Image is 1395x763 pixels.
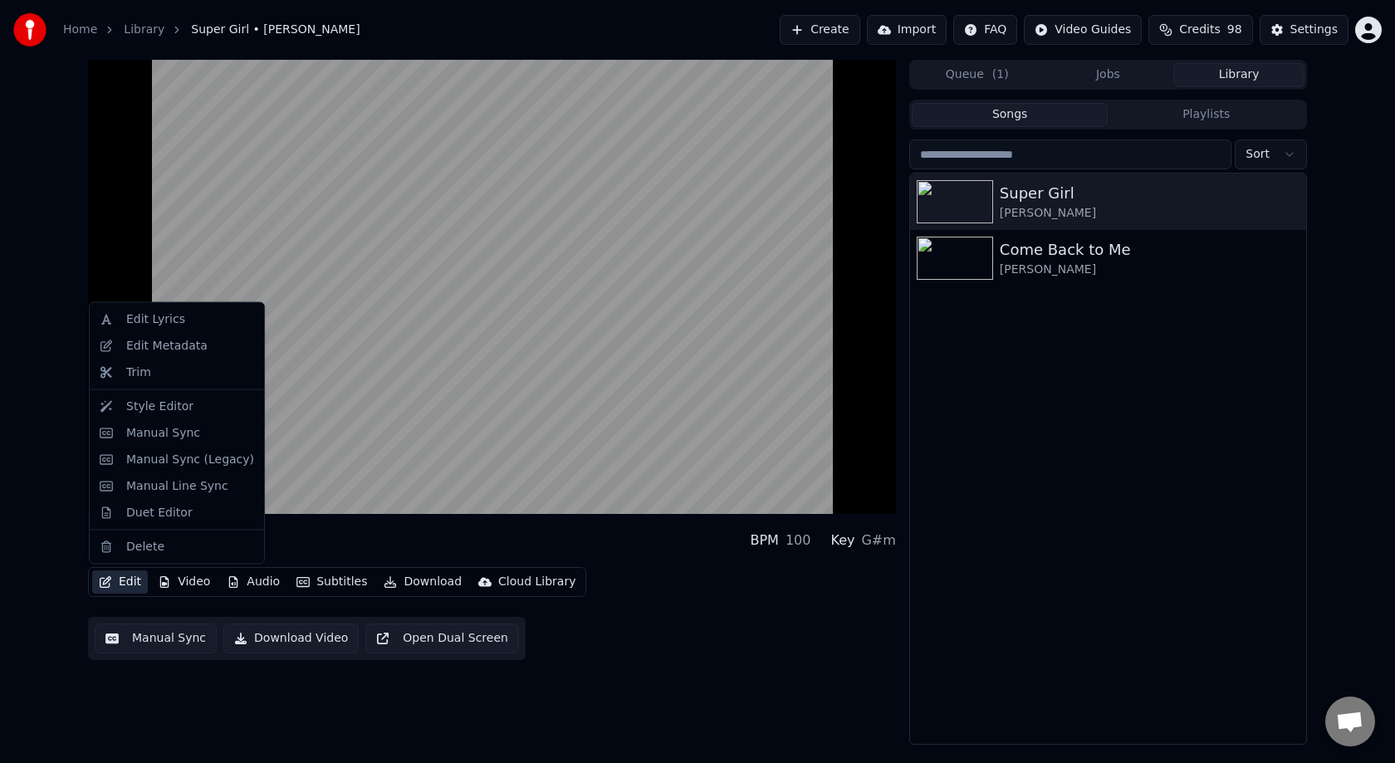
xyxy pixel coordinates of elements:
[126,337,208,354] div: Edit Metadata
[95,624,217,653] button: Manual Sync
[126,538,164,555] div: Delete
[1000,182,1300,205] div: Super Girl
[290,570,374,594] button: Subtitles
[126,311,185,328] div: Edit Lyrics
[126,364,151,380] div: Trim
[861,531,895,550] div: G#m
[124,22,164,38] a: Library
[88,544,184,560] div: [PERSON_NAME]
[1000,238,1300,262] div: Come Back to Me
[126,451,254,467] div: Manual Sync (Legacy)
[1108,103,1304,127] button: Playlists
[912,63,1043,87] button: Queue
[786,531,811,550] div: 100
[1290,22,1338,38] div: Settings
[1173,63,1304,87] button: Library
[63,22,360,38] nav: breadcrumb
[1325,697,1375,746] div: Open chat
[365,624,519,653] button: Open Dual Screen
[1246,146,1270,163] span: Sort
[88,521,184,544] div: Super Girl
[750,531,778,550] div: BPM
[63,22,97,38] a: Home
[151,570,217,594] button: Video
[126,477,228,494] div: Manual Line Sync
[126,504,193,521] div: Duet Editor
[1260,15,1348,45] button: Settings
[1148,15,1252,45] button: Credits98
[223,624,359,653] button: Download Video
[1000,205,1300,222] div: [PERSON_NAME]
[992,66,1009,83] span: ( 1 )
[780,15,860,45] button: Create
[126,398,193,414] div: Style Editor
[220,570,286,594] button: Audio
[377,570,468,594] button: Download
[912,103,1109,127] button: Songs
[126,424,200,441] div: Manual Sync
[13,13,46,46] img: youka
[1024,15,1142,45] button: Video Guides
[1000,262,1300,278] div: [PERSON_NAME]
[830,531,854,550] div: Key
[1043,63,1174,87] button: Jobs
[867,15,947,45] button: Import
[191,22,360,38] span: Super Girl • [PERSON_NAME]
[953,15,1017,45] button: FAQ
[1227,22,1242,38] span: 98
[92,570,148,594] button: Edit
[1179,22,1220,38] span: Credits
[498,574,575,590] div: Cloud Library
